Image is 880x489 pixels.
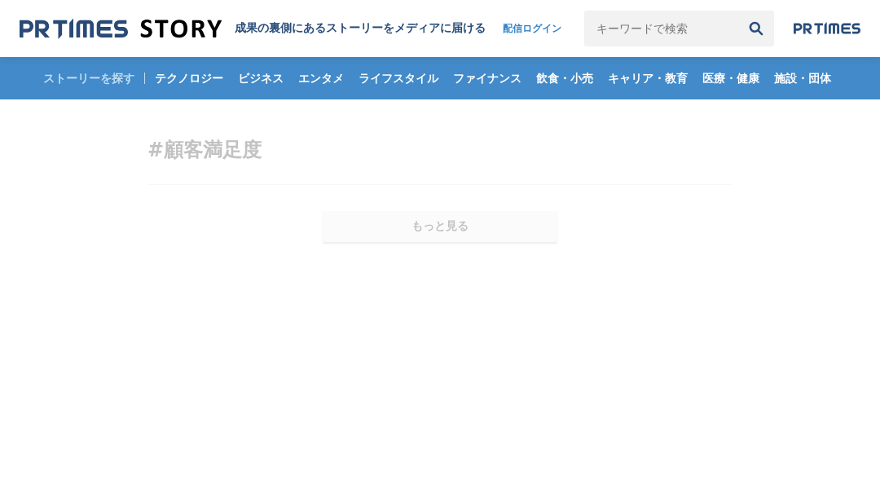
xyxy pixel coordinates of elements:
[584,11,738,46] input: キーワードで検索
[601,71,694,86] span: キャリア・教育
[148,71,230,86] span: テクノロジー
[486,11,578,46] a: 配信ログイン
[447,57,528,99] a: ファイナンス
[352,57,445,99] a: ライフスタイル
[447,71,528,86] span: ファイナンス
[794,22,860,35] img: prtimes
[231,71,290,86] span: ビジネス
[292,57,350,99] a: エンタメ
[768,57,838,99] a: 施設・団体
[530,71,600,86] span: 飲食・小売
[768,71,838,86] span: 施設・団体
[20,18,222,40] img: 成果の裏側にあるストーリーをメディアに届ける
[148,57,230,99] a: テクノロジー
[696,71,766,86] span: 医療・健康
[696,57,766,99] a: 医療・健康
[20,18,486,40] a: 成果の裏側にあるストーリーをメディアに届ける 成果の裏側にあるストーリーをメディアに届ける
[352,71,445,86] span: ライフスタイル
[235,21,486,36] h1: 成果の裏側にあるストーリーをメディアに届ける
[601,57,694,99] a: キャリア・教育
[530,57,600,99] a: 飲食・小売
[231,57,290,99] a: ビジネス
[738,11,774,46] button: 検索
[292,71,350,86] span: エンタメ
